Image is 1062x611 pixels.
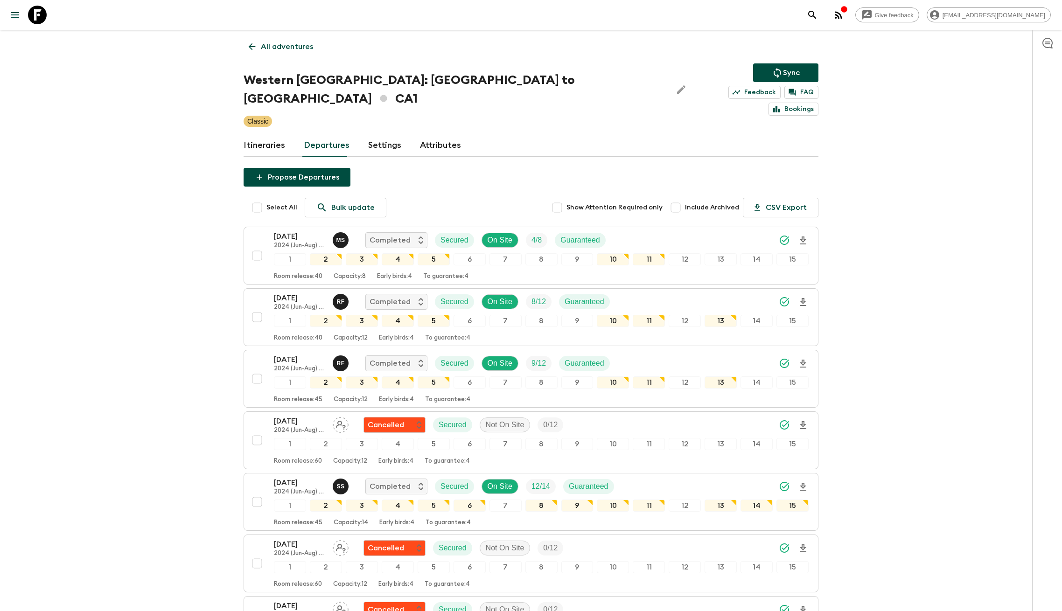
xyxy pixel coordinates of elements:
svg: Synced Successfully [779,296,790,307]
div: Trip Fill [526,294,552,309]
p: Cancelled [368,542,404,554]
p: Early birds: 4 [379,519,414,527]
p: Secured [439,542,467,554]
div: 10 [597,561,629,573]
div: 1 [274,376,306,389]
div: 1 [274,500,306,512]
div: 4 [382,561,414,573]
div: 7 [489,315,522,327]
div: 7 [489,253,522,265]
div: 2 [310,376,342,389]
div: Secured [435,233,474,248]
div: 6 [454,315,486,327]
div: 12 [669,500,701,512]
div: On Site [482,479,518,494]
div: 13 [705,438,737,450]
p: Completed [370,235,411,246]
p: To guarantee: 4 [426,519,471,527]
svg: Download Onboarding [797,543,809,554]
div: 6 [454,500,486,512]
p: Bulk update [331,202,375,213]
p: To guarantee: 4 [425,458,470,465]
div: 14 [741,561,773,573]
span: Max Schoffel [333,235,350,243]
div: 11 [633,315,665,327]
div: 11 [633,253,665,265]
div: 10 [597,253,629,265]
div: 2 [310,315,342,327]
div: 4 [382,315,414,327]
button: menu [6,6,24,24]
div: 1 [274,315,306,327]
div: Trip Fill [538,417,563,432]
p: Capacity: 8 [334,273,366,280]
p: Not On Site [486,419,524,430]
div: 6 [454,561,486,573]
div: 3 [346,500,378,512]
div: 2 [310,561,342,573]
a: Attributes [420,134,461,157]
button: [DATE]2024 (Jun-Aug) (old)Assign pack leaderFlash Pack cancellationSecuredNot On SiteTrip Fill123... [244,535,818,592]
div: 15 [776,438,809,450]
span: Show Attention Required only [566,203,663,212]
p: Room release: 40 [274,334,322,342]
div: 14 [741,500,773,512]
div: 12 [669,376,701,389]
p: Capacity: 12 [334,334,368,342]
svg: Download Onboarding [797,297,809,308]
div: 2 [310,253,342,265]
div: Not On Site [480,541,531,555]
span: Richelle Fontaine [333,358,350,366]
div: 5 [418,561,450,573]
p: 2024 (Jun-Aug) (old) [274,550,325,557]
div: [EMAIL_ADDRESS][DOMAIN_NAME] [927,7,1051,22]
div: 7 [489,438,522,450]
div: Secured [433,417,472,432]
div: 7 [489,561,522,573]
svg: Download Onboarding [797,420,809,431]
span: Assign pack leader [333,543,349,550]
p: Secured [440,235,468,246]
div: 8 [525,253,558,265]
div: Trip Fill [526,479,556,494]
p: [DATE] [274,477,325,488]
svg: Synced Successfully [779,481,790,492]
p: 9 / 12 [531,358,546,369]
div: 4 [382,500,414,512]
p: On Site [488,235,512,246]
div: 10 [597,376,629,389]
div: 15 [776,561,809,573]
div: 3 [346,315,378,327]
div: On Site [482,294,518,309]
p: Room release: 40 [274,273,322,280]
button: Edit Adventure Title [672,71,691,108]
div: Secured [435,479,474,494]
div: 11 [633,438,665,450]
div: 12 [669,253,701,265]
span: Select All [266,203,297,212]
div: 3 [346,438,378,450]
button: [DATE]2024 (Jun-Aug) (old)Assign pack leaderFlash Pack cancellationSecuredNot On SiteTrip Fill123... [244,411,818,469]
a: Feedback [728,86,781,99]
p: All adventures [261,41,313,52]
div: 8 [525,438,558,450]
div: 14 [741,315,773,327]
span: Include Archived [685,203,739,212]
div: 13 [705,253,737,265]
p: Guaranteed [560,235,600,246]
div: 6 [454,376,486,389]
div: 5 [418,438,450,450]
div: Secured [433,541,472,555]
div: 13 [705,561,737,573]
svg: Synced Successfully [779,542,790,554]
div: 9 [561,561,594,573]
button: [DATE]2024 (Jun-Aug) (old)Richelle FontaineCompletedSecuredOn SiteTrip FillGuaranteed123456789101... [244,350,818,408]
p: Completed [370,358,411,369]
div: Trip Fill [526,233,547,248]
p: Capacity: 12 [333,581,367,588]
p: Secured [440,358,468,369]
div: 4 [382,438,414,450]
button: [DATE]2024 (Jun-Aug) (old)Richelle FontaineCompletedSecuredOn SiteTrip FillGuaranteed123456789101... [244,288,818,346]
div: 7 [489,376,522,389]
p: [DATE] [274,231,325,242]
